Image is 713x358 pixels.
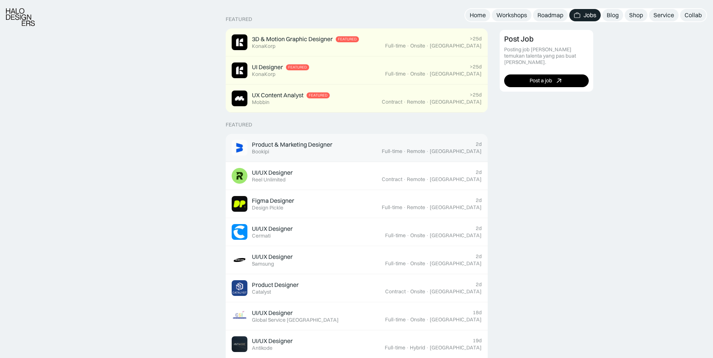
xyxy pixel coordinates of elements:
[382,99,402,105] div: Contract
[226,85,488,113] a: Job ImageUX Content AnalystFeaturedMobbin>25dContract·Remote·[GEOGRAPHIC_DATA]
[226,16,252,22] div: Featured
[504,46,589,65] div: Posting job [PERSON_NAME] temukan talenta yang pas buat [PERSON_NAME].
[252,169,293,177] div: UI/UX Designer
[504,74,589,87] a: Post a job
[496,11,527,19] div: Workshops
[476,197,482,204] div: 2d
[385,71,406,77] div: Full-time
[476,281,482,288] div: 2d
[288,65,307,70] div: Featured
[385,345,405,351] div: Full-time
[226,134,488,162] a: Job ImageProduct & Marketing DesignerBookipi2dFull-time·Remote·[GEOGRAPHIC_DATA]
[252,317,339,323] div: Global Service [GEOGRAPHIC_DATA]
[406,260,409,267] div: ·
[385,232,406,239] div: Full-time
[252,35,333,43] div: 3D & Motion Graphic Designer
[426,99,429,105] div: ·
[426,288,429,295] div: ·
[232,34,247,50] img: Job Image
[430,99,482,105] div: [GEOGRAPHIC_DATA]
[232,280,247,296] img: Job Image
[252,63,283,71] div: UI Designer
[583,11,596,19] div: Jobs
[430,260,482,267] div: [GEOGRAPHIC_DATA]
[569,9,601,21] a: Jobs
[403,148,406,154] div: ·
[426,345,429,351] div: ·
[465,9,490,21] a: Home
[338,37,357,42] div: Featured
[426,260,429,267] div: ·
[232,62,247,78] img: Job Image
[410,316,425,323] div: Onsite
[407,176,425,183] div: Remote
[309,93,327,98] div: Featured
[476,253,482,260] div: 2d
[407,204,425,211] div: Remote
[430,316,482,323] div: [GEOGRAPHIC_DATA]
[625,9,648,21] a: Shop
[406,71,409,77] div: ·
[492,9,531,21] a: Workshops
[226,28,488,56] a: Job Image3D & Motion Graphic DesignerFeaturedKonaKorp>25dFull-time·Onsite·[GEOGRAPHIC_DATA]
[607,11,619,19] div: Blog
[602,9,623,21] a: Blog
[226,162,488,190] a: Job ImageUI/UX DesignerReel Unlimited2dContract·Remote·[GEOGRAPHIC_DATA]
[232,224,247,240] img: Job Image
[473,337,482,344] div: 19d
[426,316,429,323] div: ·
[226,122,252,128] div: Featured
[537,11,563,19] div: Roadmap
[232,336,247,352] img: Job Image
[430,345,482,351] div: [GEOGRAPHIC_DATA]
[252,91,304,99] div: UX Content Analyst
[403,99,406,105] div: ·
[653,11,674,19] div: Service
[629,11,643,19] div: Shop
[430,43,482,49] div: [GEOGRAPHIC_DATA]
[252,253,293,261] div: UI/UX Designer
[385,316,406,323] div: Full-time
[252,43,275,49] div: KonaKorp
[410,43,425,49] div: Onsite
[406,43,409,49] div: ·
[430,232,482,239] div: [GEOGRAPHIC_DATA]
[252,309,293,317] div: UI/UX Designer
[232,252,247,268] img: Job Image
[252,261,274,267] div: Samsung
[410,232,425,239] div: Onsite
[476,141,482,147] div: 2d
[426,232,429,239] div: ·
[385,288,406,295] div: Contract
[382,148,402,154] div: Full-time
[252,281,299,289] div: Product Designer
[410,345,425,351] div: Hybrid
[430,176,482,183] div: [GEOGRAPHIC_DATA]
[680,9,706,21] a: Collab
[426,176,429,183] div: ·
[232,308,247,324] img: Job Image
[470,92,482,98] div: >25d
[385,43,406,49] div: Full-time
[252,141,332,149] div: Product & Marketing Designer
[426,204,429,211] div: ·
[232,196,247,212] img: Job Image
[232,91,247,106] img: Job Image
[407,99,425,105] div: Remote
[470,11,486,19] div: Home
[252,177,286,183] div: Reel Unlimited
[470,64,482,70] div: >25d
[410,71,425,77] div: Onsite
[430,71,482,77] div: [GEOGRAPHIC_DATA]
[226,246,488,274] a: Job ImageUI/UX DesignerSamsung2dFull-time·Onsite·[GEOGRAPHIC_DATA]
[252,233,271,239] div: Cermati
[410,260,425,267] div: Onsite
[252,345,272,351] div: Antikode
[426,148,429,154] div: ·
[426,71,429,77] div: ·
[406,232,409,239] div: ·
[252,71,275,77] div: KonaKorp
[226,218,488,246] a: Job ImageUI/UX DesignerCermati2dFull-time·Onsite·[GEOGRAPHIC_DATA]
[426,43,429,49] div: ·
[504,34,534,43] div: Post Job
